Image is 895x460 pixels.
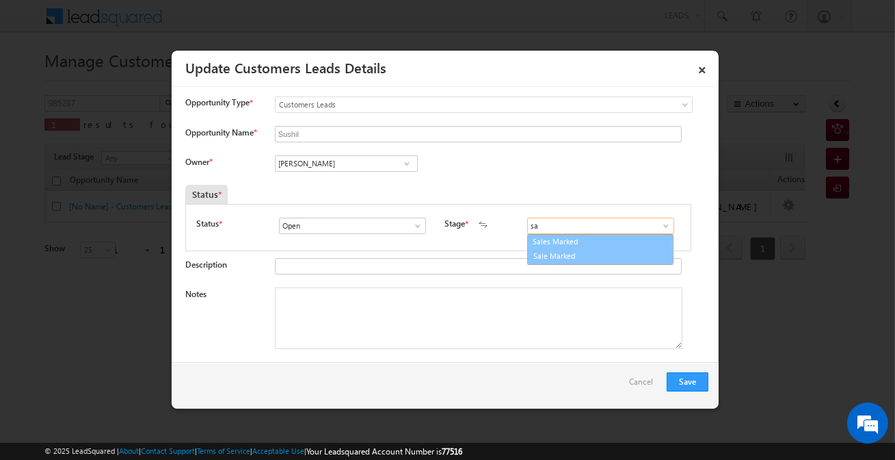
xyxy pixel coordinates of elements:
span: © 2025 LeadSquared | | | | | [44,445,462,458]
span: Your Leadsquared Account Number is [306,446,462,457]
a: Customers Leads [275,97,693,113]
a: Sales Marked [527,234,673,250]
em: Start Chat [186,359,248,377]
a: Show All Items [654,219,671,233]
a: Cancel [629,372,660,398]
label: Description [185,259,227,270]
a: Show All Items [398,157,415,170]
a: Show All Items [405,219,423,233]
label: Opportunity Name [185,127,256,138]
label: Notes [185,289,206,299]
a: Sale Marked [528,248,673,264]
label: Owner [185,157,212,167]
div: Chat with us now [71,72,230,90]
div: Minimize live chat window [224,7,257,40]
span: Customers Leads [276,99,637,111]
a: Terms of Service [197,446,250,455]
label: Stage [444,218,465,230]
input: Type to Search [279,218,426,234]
div: Status [185,185,228,204]
a: Acceptable Use [252,446,304,455]
input: Type to Search [527,218,674,234]
span: 77516 [442,446,462,457]
a: About [119,446,139,455]
a: Contact Support [141,446,195,455]
button: Save [667,372,708,392]
span: Opportunity Type [185,97,250,109]
a: Update Customers Leads Details [185,57,386,77]
a: × [691,55,714,79]
textarea: Type your message and hit 'Enter' [18,127,250,347]
img: d_60004797649_company_0_60004797649 [23,72,57,90]
label: Status [196,218,219,230]
input: Type to Search [275,155,418,172]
